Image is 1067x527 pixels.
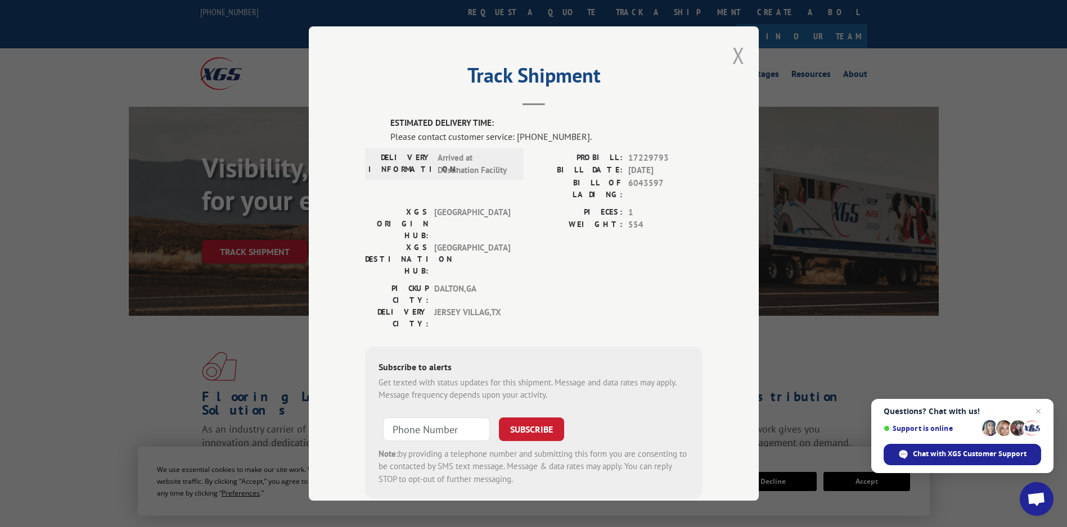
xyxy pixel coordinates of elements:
[390,117,703,130] label: ESTIMATED DELIVERY TIME:
[628,176,703,200] span: 6043597
[383,417,490,440] input: Phone Number
[365,241,429,276] label: XGS DESTINATION HUB:
[534,219,623,231] label: WEIGHT:
[534,206,623,219] label: PIECES:
[365,282,429,306] label: PICKUP CITY:
[534,151,623,164] label: PROBILL:
[365,306,429,329] label: DELIVERY CITY:
[434,206,510,241] span: [GEOGRAPHIC_DATA]
[913,449,1027,459] span: Chat with XGS Customer Support
[434,306,510,329] span: JERSEY VILLAG , TX
[1020,482,1054,516] div: Open chat
[884,407,1041,416] span: Questions? Chat with us!
[534,164,623,177] label: BILL DATE:
[434,241,510,276] span: [GEOGRAPHIC_DATA]
[379,447,689,485] div: by providing a telephone number and submitting this form you are consenting to be contacted by SM...
[628,219,703,231] span: 554
[379,360,689,376] div: Subscribe to alerts
[434,282,510,306] span: DALTON , GA
[1032,405,1045,418] span: Close chat
[365,67,703,89] h2: Track Shipment
[499,417,564,440] button: SUBSCRIBE
[628,151,703,164] span: 17229793
[732,40,745,70] button: Close modal
[368,151,432,176] label: DELIVERY INFORMATION:
[365,206,429,241] label: XGS ORIGIN HUB:
[379,376,689,401] div: Get texted with status updates for this shipment. Message and data rates may apply. Message frequ...
[534,176,623,200] label: BILL OF LADING:
[628,164,703,177] span: [DATE]
[628,206,703,219] span: 1
[390,129,703,143] div: Please contact customer service: [PHONE_NUMBER].
[884,424,978,433] span: Support is online
[379,448,398,458] strong: Note:
[438,151,514,176] span: Arrived at Destination Facility
[884,444,1041,465] div: Chat with XGS Customer Support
